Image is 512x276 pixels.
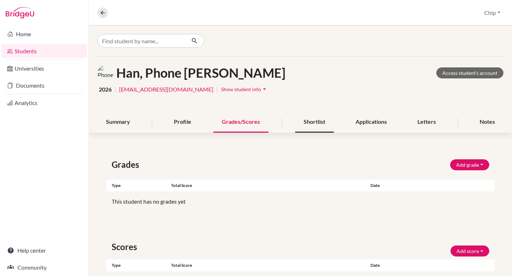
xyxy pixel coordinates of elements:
[6,7,34,18] img: Bridge-U
[221,86,261,92] span: Show student info
[106,262,171,269] div: Type
[295,112,334,133] div: Shortlist
[471,112,503,133] div: Notes
[112,197,489,206] p: This student has no grades yet
[112,158,142,171] span: Grades
[1,44,87,58] a: Students
[450,245,489,256] button: Add score
[365,262,430,269] div: Date
[347,112,395,133] div: Applications
[213,112,268,133] div: Grades/Scores
[1,61,87,76] a: Universities
[106,182,171,189] div: Type
[1,96,87,110] a: Analytics
[221,84,268,95] button: Show student infoarrow_drop_down
[436,67,503,78] a: Access student's account
[1,27,87,41] a: Home
[119,85,213,94] a: [EMAIL_ADDRESS][DOMAIN_NAME]
[1,243,87,258] a: Help center
[1,260,87,275] a: Community
[171,182,365,189] div: Total score
[99,85,112,94] span: 2026
[165,112,200,133] div: Profile
[365,182,462,189] div: Date
[112,241,140,253] span: Scores
[1,78,87,93] a: Documents
[97,112,139,133] div: Summary
[171,262,365,269] div: Total score
[114,85,116,94] span: |
[116,65,286,81] h1: Han, Phone [PERSON_NAME]
[261,85,268,93] i: arrow_drop_down
[97,65,113,81] img: Phone Yi Han Han's avatar
[97,34,186,48] input: Find student by name...
[450,159,489,170] button: Add grade
[481,6,503,20] button: Chip
[216,85,218,94] span: |
[409,112,444,133] div: Letters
